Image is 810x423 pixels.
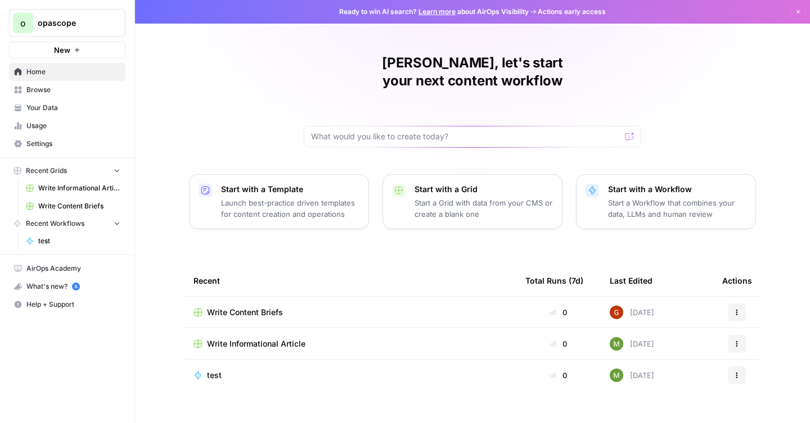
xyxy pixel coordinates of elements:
[610,306,623,319] img: pobvtkb4t1czagu00cqquhmopsq1
[193,307,507,318] a: Write Content Briefs
[9,42,125,58] button: New
[610,369,654,382] div: [DATE]
[610,265,652,296] div: Last Edited
[525,265,583,296] div: Total Runs (7d)
[418,7,456,16] a: Learn more
[415,184,553,195] p: Start with a Grid
[26,299,120,310] span: Help + Support
[26,263,120,274] span: AirOps Academy
[221,184,359,195] p: Start with a Template
[189,174,369,229] button: Start with a TemplateLaunch best-practice driven templates for content creation and operations
[339,7,529,17] span: Ready to win AI search? about AirOps Visibility
[9,135,125,153] a: Settings
[38,201,120,211] span: Write Content Briefs
[26,139,120,149] span: Settings
[38,17,106,29] span: opascope
[610,337,654,351] div: [DATE]
[9,81,125,99] a: Browse
[610,306,654,319] div: [DATE]
[26,121,120,131] span: Usage
[221,197,359,220] p: Launch best-practice driven templates for content creation and operations
[193,338,507,349] a: Write Informational Article
[608,197,746,220] p: Start a Workflow that combines your data, LLMs and human review
[415,197,553,220] p: Start a Grid with data from your CMS or create a blank one
[9,99,125,117] a: Your Data
[26,103,120,113] span: Your Data
[38,183,120,193] span: Write Informational Article
[9,117,125,135] a: Usage
[9,162,125,179] button: Recent Grids
[72,283,80,290] a: 5
[538,7,606,17] span: Actions early access
[576,174,756,229] button: Start with a WorkflowStart a Workflow that combines your data, LLMs and human review
[311,131,620,142] input: What would you like to create today?
[21,179,125,197] a: Write Informational Article
[207,307,283,318] span: Write Content Briefs
[21,197,125,215] a: Write Content Briefs
[610,337,623,351] img: aw4436e01evswxek5rw27mrzmtbw
[9,295,125,313] button: Help + Support
[525,307,592,318] div: 0
[26,166,67,176] span: Recent Grids
[304,54,641,90] h1: [PERSON_NAME], let's start your next content workflow
[207,370,222,381] span: test
[193,265,507,296] div: Recent
[20,16,26,30] span: o
[608,184,746,195] p: Start with a Workflow
[10,278,125,295] div: What's new?
[26,67,120,77] span: Home
[9,278,125,295] button: What's new? 5
[9,260,125,278] a: AirOps Academy
[9,63,125,81] a: Home
[193,370,507,381] a: test
[38,236,120,246] span: test
[26,219,84,229] span: Recent Workflows
[525,370,592,381] div: 0
[207,338,305,349] span: Write Informational Article
[9,9,125,37] button: Workspace: opascope
[74,284,77,289] text: 5
[54,44,70,56] span: New
[525,338,592,349] div: 0
[382,174,562,229] button: Start with a GridStart a Grid with data from your CMS or create a blank one
[26,85,120,95] span: Browse
[9,215,125,232] button: Recent Workflows
[610,369,623,382] img: aw4436e01evswxek5rw27mrzmtbw
[21,232,125,250] a: test
[722,265,752,296] div: Actions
